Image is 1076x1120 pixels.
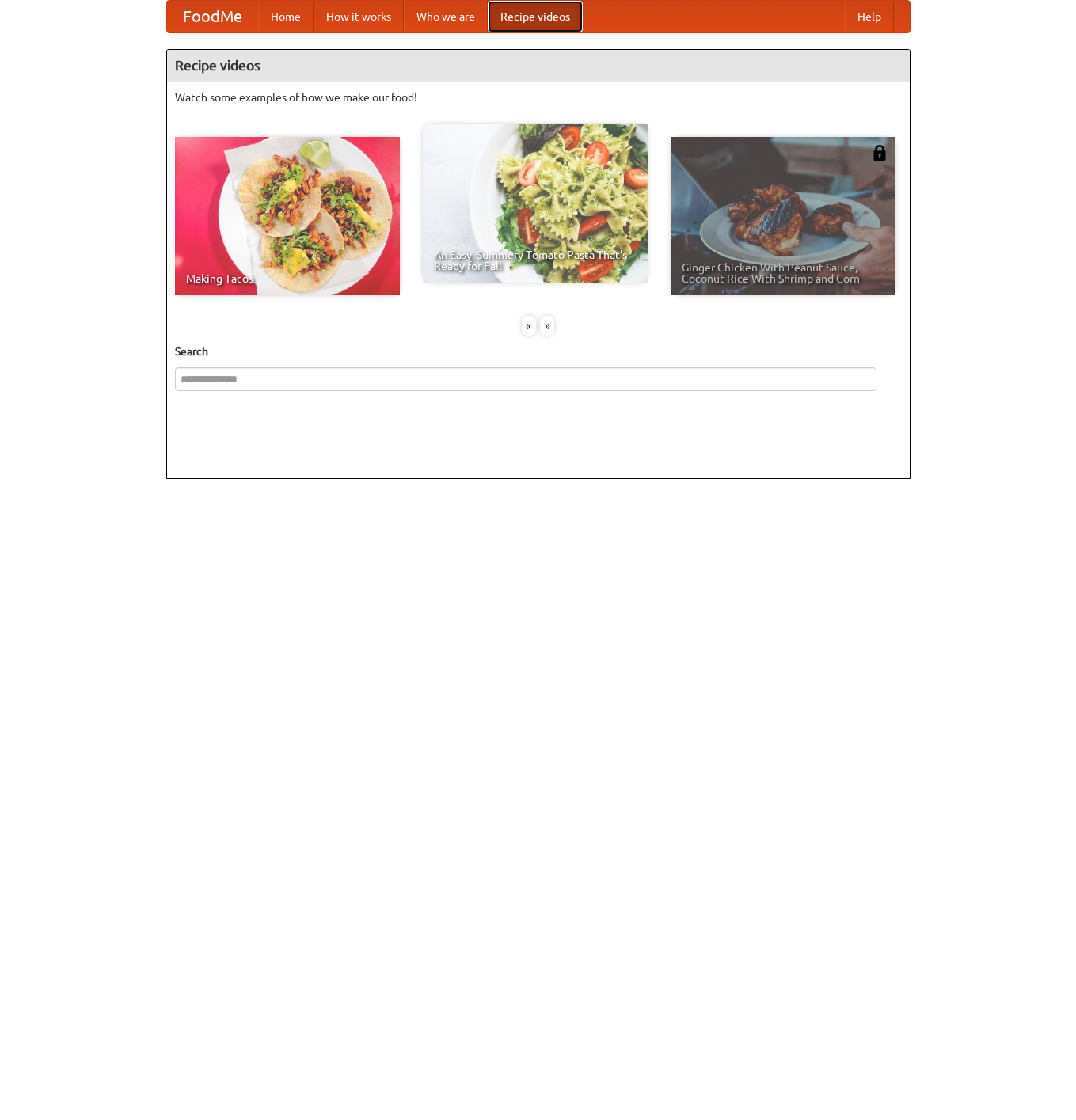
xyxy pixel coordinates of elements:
div: « [522,316,536,336]
a: Recipe videos [488,1,583,32]
a: Home [258,1,314,32]
span: Making Tacos [186,273,389,284]
h5: Search [175,344,902,359]
a: Making Tacos [175,137,400,295]
a: Help [845,1,894,32]
span: An Easy, Summery Tomato Pasta That's Ready for Fall [434,249,637,271]
a: An Easy, Summery Tomato Pasta That's Ready for Fall [423,124,648,283]
div: » [540,316,554,336]
p: Watch some examples of how we make our food! [175,89,902,105]
img: 483408.png [872,145,888,161]
h4: Recipe videos [167,50,910,82]
a: Who we are [404,1,488,32]
a: FoodMe [167,1,258,32]
a: How it works [314,1,404,32]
